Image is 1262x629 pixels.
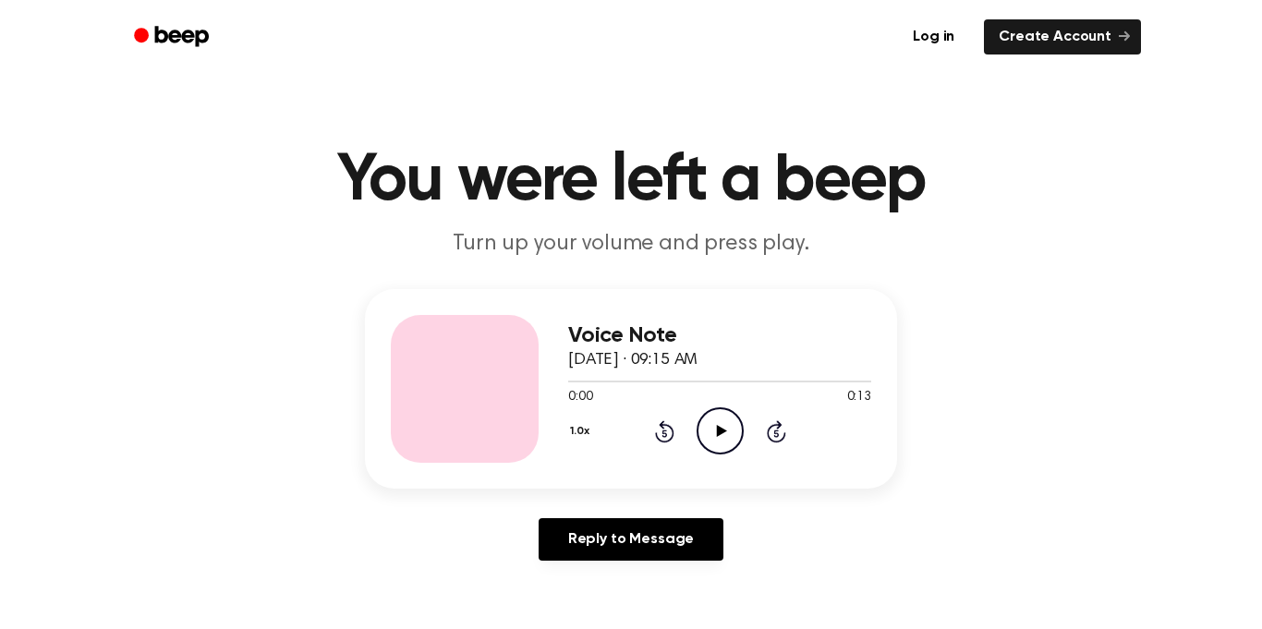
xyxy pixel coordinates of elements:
a: Create Account [984,19,1141,54]
span: 0:13 [847,388,871,407]
span: 0:00 [568,388,592,407]
h3: Voice Note [568,323,871,348]
button: 1.0x [568,416,596,447]
a: Reply to Message [539,518,723,561]
h1: You were left a beep [158,148,1104,214]
a: Beep [121,19,225,55]
span: [DATE] · 09:15 AM [568,352,698,369]
p: Turn up your volume and press play. [276,229,986,260]
a: Log in [894,16,973,58]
